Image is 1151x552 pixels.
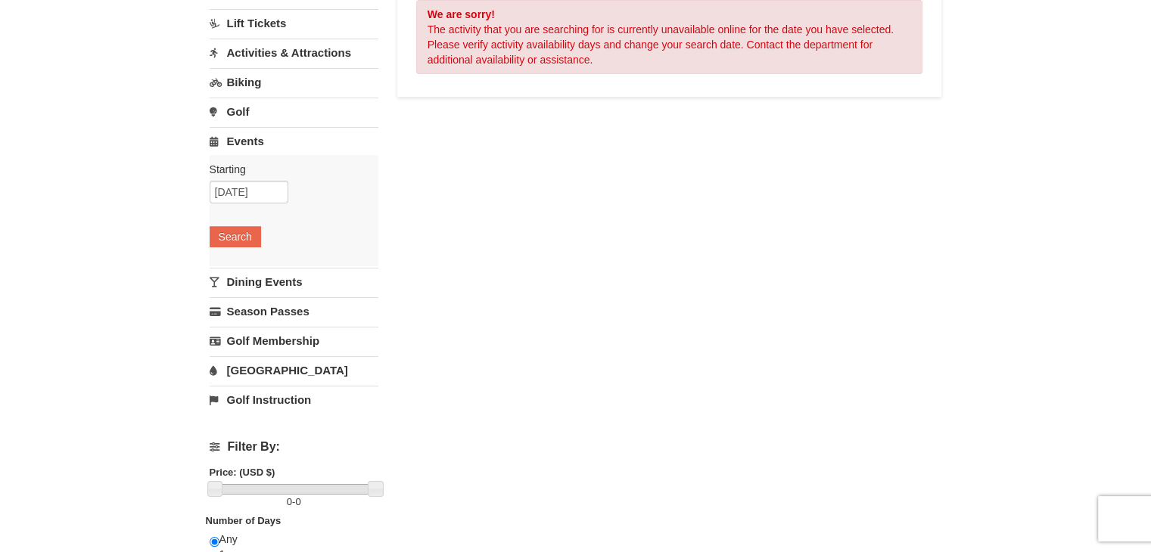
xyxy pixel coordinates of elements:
[210,268,378,296] a: Dining Events
[210,9,378,37] a: Lift Tickets
[210,327,378,355] a: Golf Membership
[210,495,378,510] label: -
[210,356,378,384] a: [GEOGRAPHIC_DATA]
[287,496,292,507] span: 0
[210,98,378,126] a: Golf
[210,297,378,325] a: Season Passes
[210,162,367,177] label: Starting
[210,386,378,414] a: Golf Instruction
[210,39,378,67] a: Activities & Attractions
[295,496,300,507] span: 0
[210,226,261,247] button: Search
[210,127,378,155] a: Events
[210,68,378,96] a: Biking
[428,8,495,20] strong: We are sorry!
[210,440,378,454] h4: Filter By:
[206,515,282,526] strong: Number of Days
[210,467,275,478] strong: Price: (USD $)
